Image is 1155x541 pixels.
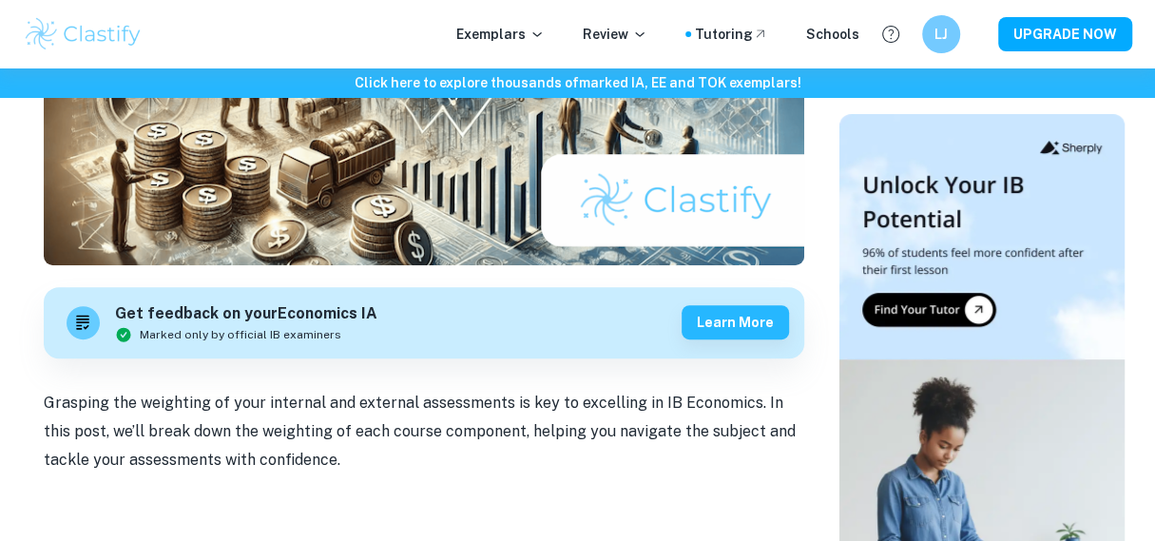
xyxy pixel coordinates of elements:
[682,305,789,339] button: Learn more
[583,24,647,45] p: Review
[4,72,1151,93] h6: Click here to explore thousands of marked IA, EE and TOK exemplars !
[695,24,768,45] a: Tutoring
[806,24,859,45] a: Schools
[922,15,960,53] button: LJ
[998,17,1132,51] button: UPGRADE NOW
[44,287,804,358] a: Get feedback on yourEconomics IAMarked only by official IB examinersLearn more
[456,24,545,45] p: Exemplars
[23,15,144,53] img: Clastify logo
[44,389,804,475] p: Grasping the weighting of your internal and external assessments is key to excelling in IB Econom...
[931,24,953,45] h6: LJ
[140,326,341,343] span: Marked only by official IB examiners
[115,302,377,326] h6: Get feedback on your Economics IA
[875,18,907,50] button: Help and Feedback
